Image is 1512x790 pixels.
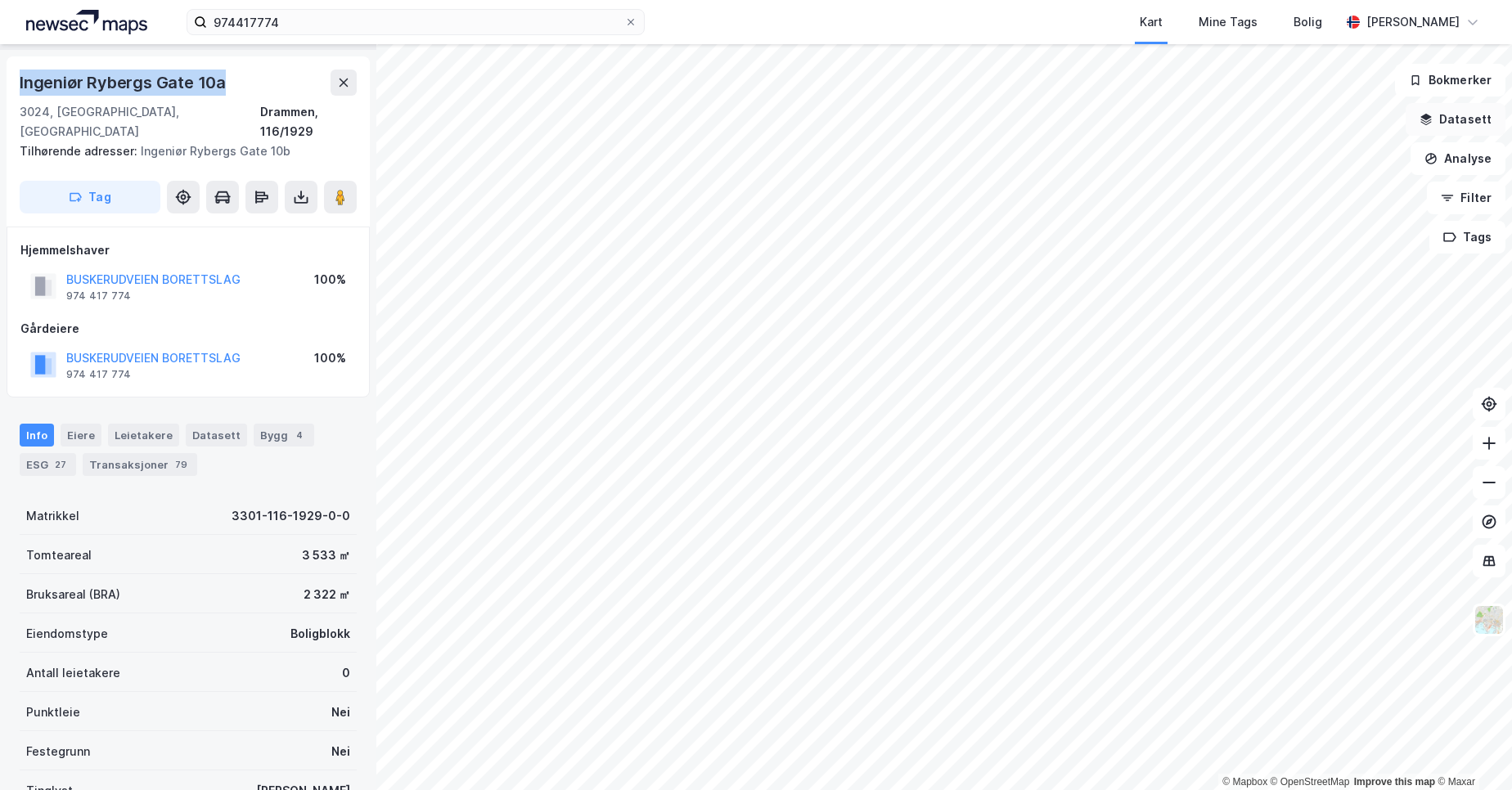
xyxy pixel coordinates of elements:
div: Festegrunn [26,742,90,761]
div: 3 533 ㎡ [302,545,350,565]
div: 2 322 ㎡ [304,585,350,604]
button: Datasett [1406,103,1505,136]
div: Boligblokk [290,624,350,644]
div: 974 417 774 [66,290,131,303]
img: logo.a4113a55bc3d86da70a041830d287a7e.svg [26,10,147,34]
div: 27 [52,456,70,473]
div: Gårdeiere [20,319,356,339]
div: Antall leietakere [26,663,120,683]
div: 3024, [GEOGRAPHIC_DATA], [GEOGRAPHIC_DATA] [20,102,260,141]
div: Bygg [254,424,314,447]
div: 974 417 774 [66,368,131,381]
div: Info [20,424,54,447]
button: Analyse [1411,142,1505,175]
div: Nei [331,702,350,722]
div: Eiere [61,424,101,447]
div: Bolig [1294,12,1322,32]
div: Kontrollprogram for chat [1430,711,1512,790]
div: 100% [314,348,346,368]
div: Punktleie [26,702,80,722]
div: Datasett [186,424,247,447]
a: OpenStreetMap [1271,776,1350,788]
div: Tomteareal [26,545,92,565]
div: 79 [172,456,191,473]
div: 3301-116-1929-0-0 [232,506,350,526]
div: Bruksareal (BRA) [26,585,120,604]
div: 100% [314,270,346,290]
div: Transaksjoner [83,453,197,476]
div: Drammen, 116/1929 [260,102,357,141]
a: Improve this map [1354,776,1435,788]
div: Kart [1140,12,1163,32]
div: 4 [291,427,308,443]
button: Tags [1429,221,1505,254]
img: Z [1474,604,1505,635]
div: Mine Tags [1199,12,1258,32]
div: Nei [331,742,350,761]
div: Ingeniør Rybergs Gate 10a [20,70,229,96]
input: Søk på adresse, matrikkel, gårdeiere, leietakere eller personer [207,10,624,34]
div: Leietakere [108,424,179,447]
span: Tilhørende adresser: [20,144,141,158]
div: 0 [342,663,350,683]
div: [PERSON_NAME] [1366,12,1460,32]
div: Eiendomstype [26,624,108,644]
button: Bokmerker [1395,64,1505,97]
div: Ingeniør Rybergs Gate 10b [20,141,344,161]
div: Matrikkel [26,506,79,526]
button: Filter [1427,182,1505,214]
a: Mapbox [1222,776,1267,788]
iframe: Chat Widget [1430,711,1512,790]
div: Hjemmelshaver [20,240,356,260]
button: Tag [20,181,160,213]
div: ESG [20,453,76,476]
